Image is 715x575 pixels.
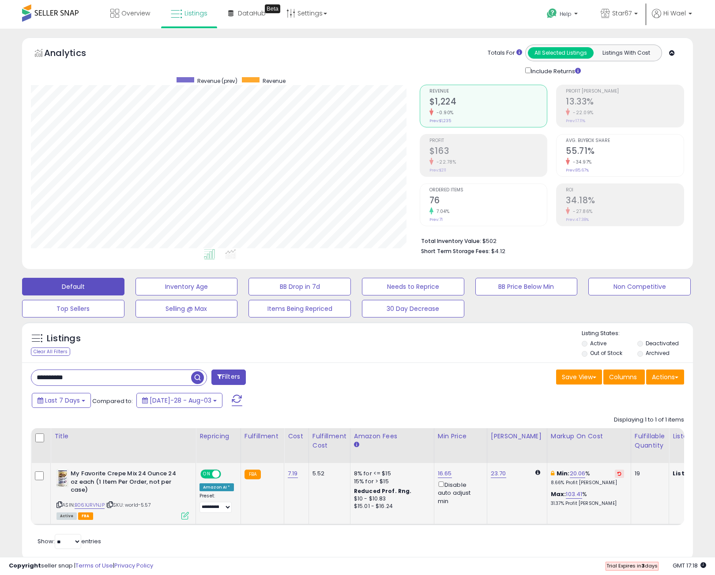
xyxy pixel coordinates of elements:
[429,146,547,158] h2: $163
[438,432,483,441] div: Min Price
[551,470,554,476] i: This overrides the store level min markup for this listing
[354,432,430,441] div: Amazon Fees
[56,470,68,487] img: 51PmDXQm91L._SL40_.jpg
[488,49,522,57] div: Totals For
[362,278,464,295] button: Needs to Reprice
[429,168,446,173] small: Prev: $211
[429,138,547,143] span: Profit
[429,118,451,123] small: Prev: $1,235
[199,493,234,513] div: Preset:
[362,300,464,317] button: 30 Day Decrease
[44,47,103,61] h5: Analytics
[135,278,238,295] button: Inventory Age
[265,4,280,13] div: Tooltip anchor
[491,469,506,478] a: 23.70
[547,428,631,463] th: The percentage added to the cost of goods (COGS) that forms the calculator for Min & Max prices.
[646,370,684,385] button: Actions
[519,66,591,76] div: Include Returns
[121,9,150,18] span: Overview
[220,470,234,478] span: OFF
[56,470,189,519] div: ASIN:
[612,9,632,18] span: Star67
[609,373,637,381] span: Columns
[238,9,266,18] span: DataHub
[9,561,41,570] strong: Copyright
[312,470,343,478] div: 5.52
[184,9,207,18] span: Listings
[614,416,684,424] div: Displaying 1 to 1 of 1 items
[551,500,624,507] p: 31.37% Profit [PERSON_NAME]
[32,393,91,408] button: Last 7 Days
[557,469,570,478] b: Min:
[641,562,645,569] b: 3
[433,159,456,165] small: -22.78%
[354,470,427,478] div: 8% for <= $15
[45,396,80,405] span: Last 7 Days
[603,370,645,385] button: Columns
[71,470,178,497] b: My Favorite Crepe Mix 24 Ounce 24 oz each (1 Item Per Order, not per case)
[582,329,693,338] p: Listing States:
[566,188,684,193] span: ROI
[421,235,677,246] li: $502
[248,300,351,317] button: Items Being Repriced
[248,278,351,295] button: BB Drop in 7d
[673,561,706,570] span: 2025-08-11 17:18 GMT
[491,432,543,441] div: [PERSON_NAME]
[566,168,589,173] small: Prev: 85.67%
[288,469,298,478] a: 7.19
[590,340,606,347] label: Active
[433,208,450,215] small: 7.04%
[528,47,594,59] button: All Selected Listings
[652,9,692,29] a: Hi Wael
[551,432,627,441] div: Markup on Cost
[429,97,547,108] h2: $1,224
[9,562,153,570] div: seller snap | |
[429,195,547,207] h2: 76
[31,347,70,356] div: Clear All Filters
[78,512,93,520] span: FBA
[646,349,670,357] label: Archived
[566,138,684,143] span: Avg. Buybox Share
[199,432,237,441] div: Repricing
[546,8,557,19] i: Get Help
[566,195,684,207] h2: 34.18%
[560,10,572,18] span: Help
[56,512,77,520] span: All listings currently available for purchase on Amazon
[663,9,686,18] span: Hi Wael
[566,217,589,222] small: Prev: 47.38%
[556,370,602,385] button: Save View
[566,490,582,499] a: 103.41
[421,247,490,255] b: Short Term Storage Fees:
[635,470,662,478] div: 19
[491,247,505,255] span: $4.12
[570,208,593,215] small: -27.86%
[566,118,585,123] small: Prev: 17.11%
[211,370,246,385] button: Filters
[593,47,659,59] button: Listings With Cost
[75,501,105,509] a: B06XJRVNJP
[199,483,234,491] div: Amazon AI *
[75,561,113,570] a: Terms of Use
[551,470,624,486] div: %
[354,441,359,449] small: Amazon Fees.
[22,278,124,295] button: Default
[54,432,192,441] div: Title
[606,562,658,569] span: Trial Expires in days
[646,340,679,347] label: Deactivated
[551,490,566,498] b: Max:
[429,217,443,222] small: Prev: 71
[551,490,624,507] div: %
[354,503,427,510] div: $15.01 - $16.24
[312,432,346,450] div: Fulfillment Cost
[354,495,427,503] div: $10 - $10.83
[150,396,211,405] span: [DATE]-28 - Aug-03
[201,470,212,478] span: ON
[551,480,624,486] p: 8.66% Profit [PERSON_NAME]
[570,469,586,478] a: 20.06
[354,478,427,485] div: 15% for > $15
[570,159,592,165] small: -34.97%
[429,188,547,193] span: Ordered Items
[288,432,305,441] div: Cost
[197,77,237,85] span: Revenue (prev)
[635,432,665,450] div: Fulfillable Quantity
